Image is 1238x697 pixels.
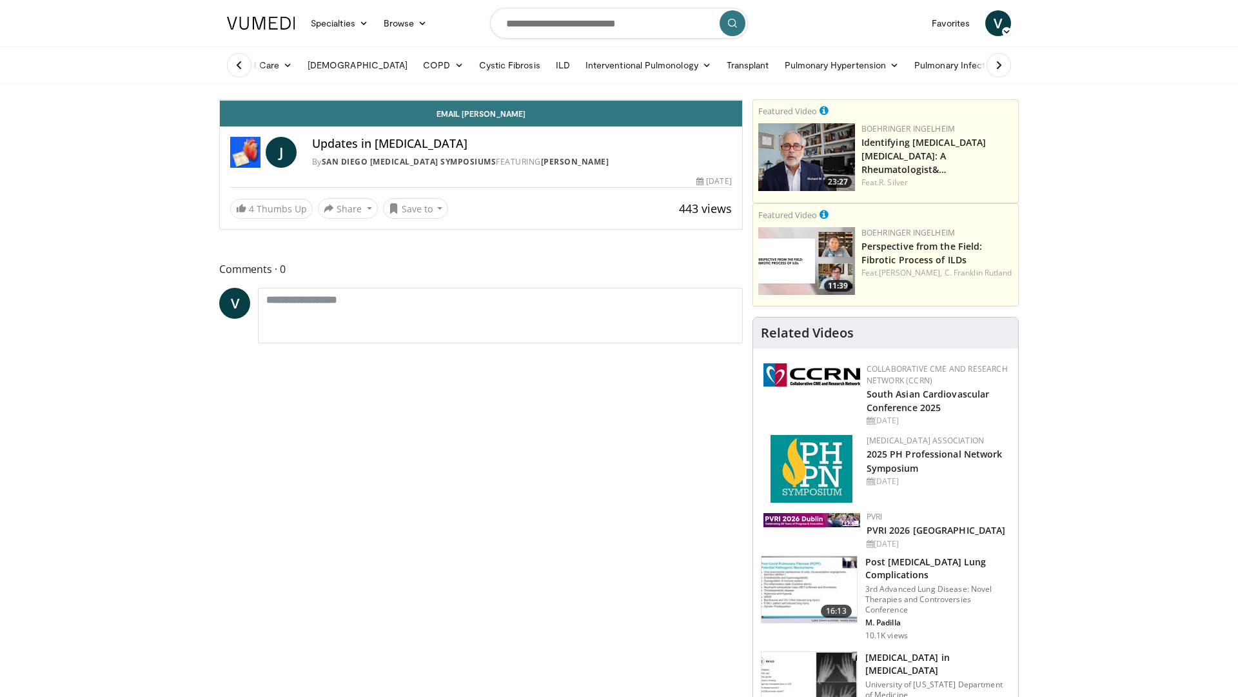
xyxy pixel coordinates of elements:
video-js: Video Player [220,100,742,101]
a: Specialties [303,10,376,36]
a: Cystic Fibrosis [471,52,548,78]
span: 443 views [679,201,732,216]
a: Interventional Pulmonology [578,52,719,78]
small: Featured Video [758,105,817,117]
a: 11:39 [758,227,855,295]
a: V [985,10,1011,36]
a: PVRI 2026 [GEOGRAPHIC_DATA] [867,524,1006,536]
img: dcc7dc38-d620-4042-88f3-56bf6082e623.png.150x105_q85_crop-smart_upscale.png [758,123,855,191]
h3: [MEDICAL_DATA] in [MEDICAL_DATA] [865,651,1010,677]
input: Search topics, interventions [490,8,748,39]
a: 4 Thumbs Up [230,199,313,219]
a: [PERSON_NAME] [541,156,609,167]
a: C. Franklin Rutland [945,267,1012,278]
a: Pulmonary Hypertension [777,52,907,78]
a: [MEDICAL_DATA] Association [867,435,984,446]
div: [DATE] [867,538,1008,550]
img: VuMedi Logo [227,17,295,30]
a: Perspective from the Field: Fibrotic Process of ILDs [861,240,983,266]
a: San Diego [MEDICAL_DATA] Symposiums [322,156,496,167]
img: 0d260a3c-dea8-4d46-9ffd-2859801fb613.png.150x105_q85_crop-smart_upscale.png [758,227,855,295]
small: Featured Video [758,209,817,221]
a: [PERSON_NAME], [879,267,942,278]
a: V [219,288,250,319]
a: South Asian Cardiovascular Conference 2025 [867,388,990,414]
a: Pulmonary Infection [907,52,1018,78]
img: San Diego Heart Failure Symposiums [230,137,260,168]
span: 11:39 [824,280,852,292]
div: [DATE] [867,476,1008,487]
div: By FEATURING [312,156,732,168]
a: Boehringer Ingelheim [861,123,955,134]
a: 2025 PH Professional Network Symposium [867,448,1003,474]
img: c6978fc0-1052-4d4b-8a9d-7956bb1c539c.png.150x105_q85_autocrop_double_scale_upscale_version-0.2.png [771,435,852,503]
h3: Post [MEDICAL_DATA] Lung Complications [865,556,1010,581]
p: M. Padilla [865,618,1010,628]
h4: Related Videos [761,325,854,341]
p: 3rd Advanced Lung Disease: Novel Therapies and Controversies Conference [865,584,1010,615]
a: COPD [415,52,471,78]
a: Transplant [719,52,777,78]
a: Identifying [MEDICAL_DATA] [MEDICAL_DATA]: A Rheumatologist&… [861,136,987,176]
img: a04ee3ba-8487-4636-b0fb-5e8d268f3737.png.150x105_q85_autocrop_double_scale_upscale_version-0.2.png [763,363,860,387]
a: [DEMOGRAPHIC_DATA] [300,52,415,78]
img: 33783847-ac93-4ca7-89f8-ccbd48ec16ca.webp.150x105_q85_autocrop_double_scale_upscale_version-0.2.jpg [763,513,860,527]
span: 16:13 [821,605,852,618]
div: Feat. [861,177,1013,188]
a: 23:27 [758,123,855,191]
div: [DATE] [696,176,731,187]
img: 667297da-f7fe-4586-84bf-5aeb1aa9adcb.150x105_q85_crop-smart_upscale.jpg [761,556,857,623]
a: PVRI [867,511,883,522]
a: Favorites [924,10,978,36]
a: J [266,137,297,168]
a: ILD [548,52,578,78]
a: R. Silver [879,177,908,188]
span: 4 [249,203,254,215]
span: Comments 0 [219,261,743,278]
span: 23:27 [824,176,852,188]
p: 10.1K views [865,631,908,641]
button: Share [318,198,378,219]
button: Save to [383,198,449,219]
a: Email [PERSON_NAME] [220,101,742,126]
a: Boehringer Ingelheim [861,227,955,238]
a: 16:13 Post [MEDICAL_DATA] Lung Complications 3rd Advanced Lung Disease: Novel Therapies and Contr... [761,556,1010,641]
a: Collaborative CME and Research Network (CCRN) [867,363,1008,386]
h4: Updates in [MEDICAL_DATA] [312,137,732,151]
div: [DATE] [867,415,1008,427]
a: Browse [376,10,435,36]
div: Feat. [861,267,1013,279]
